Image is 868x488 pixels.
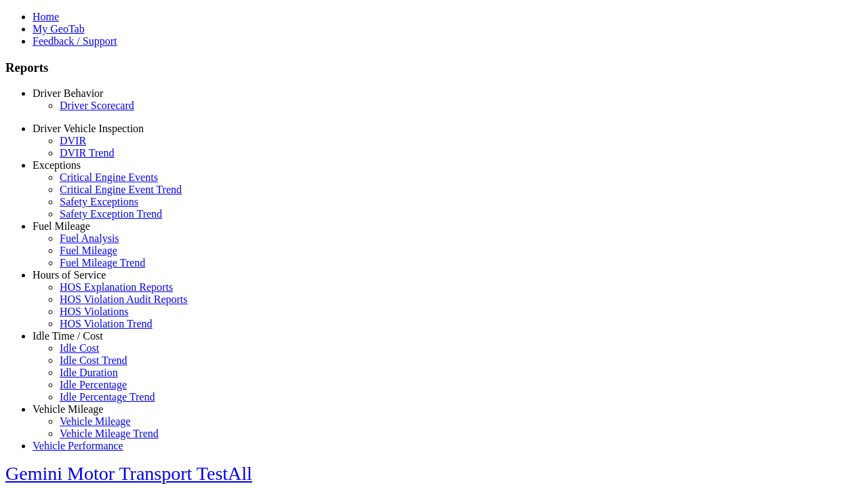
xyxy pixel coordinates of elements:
a: Idle Percentage [60,379,127,390]
a: Gemini Motor Transport TestAll [5,463,252,484]
a: HOS Violation Audit Reports [60,293,188,305]
a: Idle Cost [60,342,99,354]
a: Fuel Analysis [60,232,119,244]
a: Idle Duration [60,367,118,378]
a: HOS Violation Trend [60,318,153,329]
a: Home [33,11,59,22]
a: Vehicle Performance [33,440,123,451]
a: Vehicle Mileage [60,415,130,427]
a: Idle Percentage Trend [60,391,155,403]
a: Idle Cost Trend [60,354,127,366]
a: Vehicle Mileage [33,403,103,415]
a: Driver Behavior [33,87,103,99]
h3: Reports [5,60,863,75]
a: Exceptions [33,159,81,171]
a: HOS Explanation Reports [60,281,173,293]
a: My GeoTab [33,23,85,35]
a: Safety Exceptions [60,196,138,207]
a: Fuel Mileage Trend [60,257,145,268]
a: Driver Scorecard [60,100,134,111]
a: Vehicle Mileage Trend [60,428,159,439]
a: Safety Exception Trend [60,208,162,220]
a: Driver Vehicle Inspection [33,123,144,134]
a: Feedback / Support [33,35,117,47]
a: DVIR [60,135,86,146]
a: Fuel Mileage [60,245,117,256]
a: DVIR Trend [60,147,114,159]
a: Critical Engine Event Trend [60,184,182,195]
a: Fuel Mileage [33,220,90,232]
a: Critical Engine Events [60,171,158,183]
a: HOS Violations [60,306,128,317]
a: Idle Time / Cost [33,330,103,342]
a: Hours of Service [33,269,106,281]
